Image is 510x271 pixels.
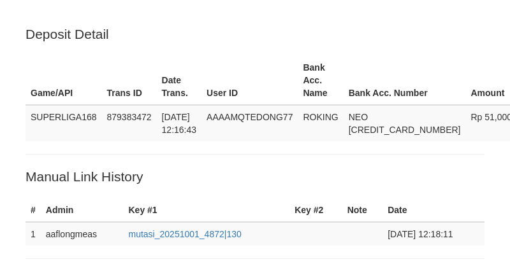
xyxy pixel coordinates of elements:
span: [DATE] 12:16:43 [162,112,197,135]
th: User ID [201,56,298,105]
span: Copy 5859457154179199 to clipboard [349,125,461,135]
th: Game/API [25,56,102,105]
p: Deposit Detail [25,25,484,43]
th: Bank Acc. Number [344,56,466,105]
th: Key #1 [124,198,290,222]
a: mutasi_20251001_4872|130 [129,229,242,239]
td: 879383472 [102,105,157,141]
span: NEO [349,112,368,122]
td: aaflongmeas [41,222,124,246]
p: Manual Link History [25,167,484,186]
th: Trans ID [102,56,157,105]
th: Date Trans. [157,56,202,105]
th: Note [342,198,383,222]
th: Key #2 [289,198,342,222]
td: [DATE] 12:18:11 [382,222,484,246]
th: Date [382,198,484,222]
span: ROKING [303,112,338,122]
th: # [25,198,41,222]
td: 1 [25,222,41,246]
th: Admin [41,198,124,222]
th: Bank Acc. Name [298,56,343,105]
span: AAAAMQTEDONG77 [207,112,293,122]
td: SUPERLIGA168 [25,105,102,141]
